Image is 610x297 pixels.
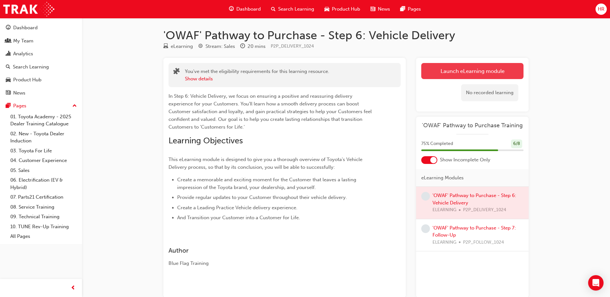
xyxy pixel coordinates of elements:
a: Analytics [3,48,79,60]
span: learningResourceType_ELEARNING-icon [163,44,168,50]
button: HR [596,4,607,15]
span: This eLearning module is designed to give you a thorough overview of Toyota's Vehicle Delivery pr... [168,157,364,170]
span: car-icon [324,5,329,13]
span: Pages [408,5,421,13]
span: news-icon [370,5,375,13]
h1: 'OWAF' Pathway to Purchase - Step 6: Vehicle Delivery [163,28,529,42]
div: News [13,89,25,97]
span: eLearning Modules [421,174,464,182]
span: Create a Leading Practice Vehicle delivery experience. [177,205,297,211]
a: search-iconSearch Learning [266,3,319,16]
span: pages-icon [400,5,405,13]
div: You've met the eligibility requirements for this learning resource. [185,68,329,82]
a: My Team [3,35,79,47]
a: 01. Toyota Academy - 2025 Dealer Training Catalogue [8,112,79,129]
a: News [3,87,79,99]
a: 09. Technical Training [8,212,79,222]
div: Open Intercom Messenger [588,275,604,291]
div: Dashboard [13,24,38,32]
span: Search Learning [278,5,314,13]
h3: Author [168,247,378,254]
a: Search Learning [3,61,79,73]
span: Create a memorable and exciting moment for the Customer that leaves a lasting impression of the T... [177,177,358,190]
span: search-icon [6,64,10,70]
a: 'OWAF' Pathway to Purchase - Step 7: Follow-Up [432,225,516,238]
a: All Pages [8,231,79,241]
span: learningRecordVerb_NONE-icon [421,192,430,201]
a: pages-iconPages [395,3,426,16]
a: 03. Toyota For Life [8,146,79,156]
span: Learning resource code [271,43,314,49]
span: News [378,5,390,13]
span: ELEARNING [432,239,456,246]
div: Analytics [13,50,33,58]
span: news-icon [6,90,11,96]
span: Learning Objectives [168,136,243,146]
div: 6 / 8 [511,139,522,148]
a: Launch eLearning module [421,63,524,79]
span: search-icon [271,5,276,13]
div: Type [163,42,193,50]
span: Dashboard [236,5,261,13]
div: Duration [240,42,266,50]
span: prev-icon [71,284,76,292]
span: clock-icon [240,44,245,50]
a: 07. Parts21 Certification [8,192,79,202]
span: up-icon [72,102,77,110]
div: Product Hub [13,76,41,84]
div: eLearning [171,43,193,50]
img: Trak [3,2,54,16]
a: 'OWAF' Pathway to Purchase Training [421,122,524,129]
div: My Team [13,37,33,45]
span: HR [598,5,605,13]
span: people-icon [6,38,11,44]
button: Show details [185,75,213,83]
div: 20 mins [248,43,266,50]
div: Stream [198,42,235,50]
span: car-icon [6,77,11,83]
a: 04. Customer Experience [8,156,79,166]
span: Product Hub [332,5,360,13]
span: Provide regular updates to your Customer throughout their vehicle delivery. [177,194,347,200]
span: P2P_FOLLOW_1024 [463,239,504,246]
a: car-iconProduct Hub [319,3,365,16]
div: No recorded learning [461,84,518,101]
span: And Transition your Customer into a Customer for Life. [177,215,300,221]
a: news-iconNews [365,3,395,16]
span: learningRecordVerb_NONE-icon [421,224,430,233]
a: 10. TUNE Rev-Up Training [8,222,79,232]
span: guage-icon [6,25,11,31]
span: pages-icon [6,103,11,109]
span: Show Incomplete Only [440,156,490,164]
span: 75 % Completed [421,140,453,148]
span: chart-icon [6,51,11,57]
span: target-icon [198,44,203,50]
div: Blue Flag Training [168,260,378,267]
span: guage-icon [229,5,234,13]
a: Dashboard [3,22,79,34]
a: 06. Electrification (EV & Hybrid) [8,175,79,192]
button: DashboardMy TeamAnalyticsSearch LearningProduct HubNews [3,21,79,100]
a: 02. New - Toyota Dealer Induction [8,129,79,146]
span: puzzle-icon [173,68,180,76]
button: Pages [3,100,79,112]
span: In Step 6: Vehicle Delivery, we focus on ensuring a positive and reassuring delivery experience f... [168,93,373,130]
div: Search Learning [13,63,49,71]
a: 05. Sales [8,166,79,175]
div: Stream: Sales [205,43,235,50]
a: Product Hub [3,74,79,86]
a: 08. Service Training [8,202,79,212]
div: Pages [13,102,26,110]
a: guage-iconDashboard [224,3,266,16]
